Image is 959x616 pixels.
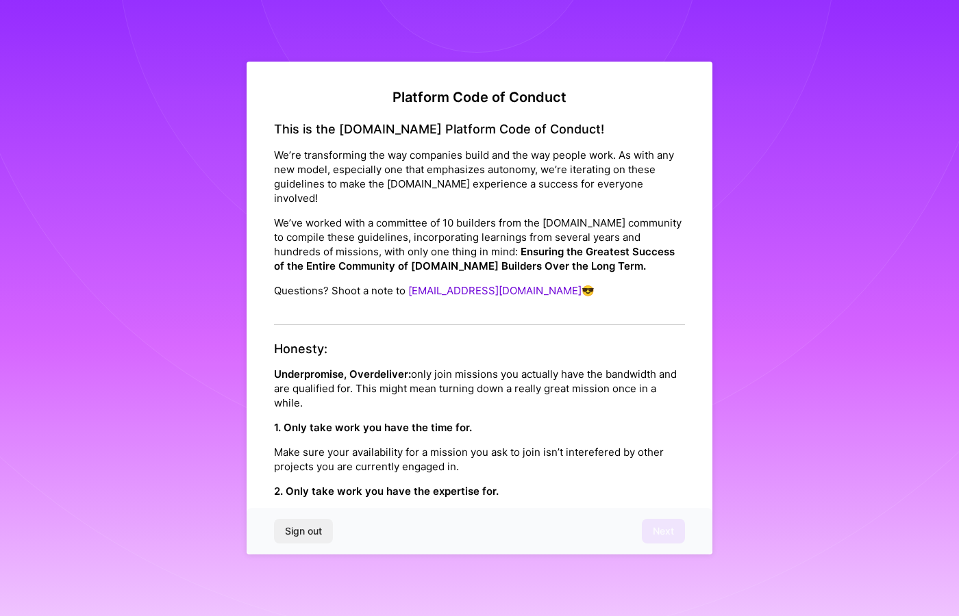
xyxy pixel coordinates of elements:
[274,122,685,137] h4: This is the [DOMAIN_NAME] Platform Code of Conduct!
[285,524,322,538] span: Sign out
[274,445,685,474] p: Make sure your availability for a mission you ask to join isn’t interefered by other projects you...
[274,148,685,205] p: We’re transforming the way companies build and the way people work. As with any new model, especi...
[274,421,472,434] strong: 1. Only take work you have the time for.
[274,216,685,273] p: We’ve worked with a committee of 10 builders from the [DOMAIN_NAME] community to compile these gu...
[274,367,685,410] p: only join missions you actually have the bandwidth and are qualified for. This might mean turning...
[274,368,411,381] strong: Underpromise, Overdeliver:
[274,283,685,298] p: Questions? Shoot a note to 😎
[274,89,685,105] h2: Platform Code of Conduct
[274,245,675,272] strong: Ensuring the Greatest Success of the Entire Community of [DOMAIN_NAME] Builders Over the Long Term.
[274,342,685,357] h4: Honesty:
[408,284,582,297] a: [EMAIL_ADDRESS][DOMAIN_NAME]
[274,519,333,543] button: Sign out
[274,485,499,498] strong: 2. Only take work you have the expertise for.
